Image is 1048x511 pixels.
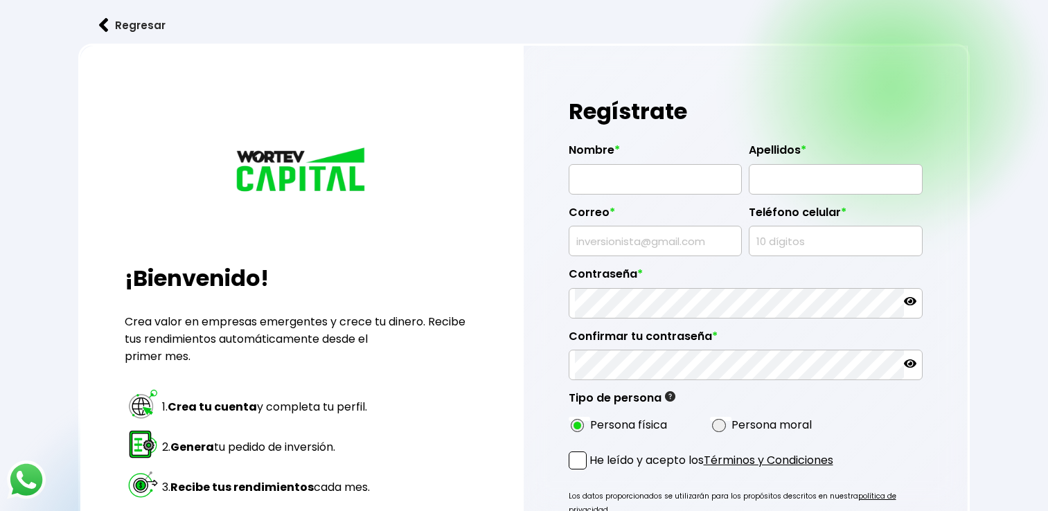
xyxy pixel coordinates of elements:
input: inversionista@gmail.com [575,226,736,256]
img: logos_whatsapp-icon.242b2217.svg [7,460,46,499]
p: He leído y acepto los [589,451,833,469]
img: paso 1 [127,388,159,420]
img: paso 2 [127,428,159,460]
a: Términos y Condiciones [704,452,833,468]
label: Apellidos [749,143,922,164]
img: gfR76cHglkPwleuBLjWdxeZVvX9Wp6JBDmjRYY8JYDQn16A2ICN00zLTgIroGa6qie5tIuWH7V3AapTKqzv+oMZsGfMUqL5JM... [665,391,675,402]
label: Persona moral [731,416,812,433]
button: Regresar [78,7,186,44]
h1: Regístrate [569,91,923,132]
label: Nombre [569,143,742,164]
label: Teléfono celular [749,206,922,226]
td: 3. cada mes. [161,467,371,506]
img: logo_wortev_capital [233,145,371,197]
strong: Crea tu cuenta [168,399,257,415]
td: 2. tu pedido de inversión. [161,427,371,466]
p: Crea valor en empresas emergentes y crece tu dinero. Recibe tus rendimientos automáticamente desd... [125,313,479,365]
label: Tipo de persona [569,391,675,412]
label: Contraseña [569,267,923,288]
label: Persona física [590,416,667,433]
label: Confirmar tu contraseña [569,330,923,350]
label: Correo [569,206,742,226]
h2: ¡Bienvenido! [125,262,479,295]
strong: Recibe tus rendimientos [170,479,314,495]
input: 10 dígitos [755,226,916,256]
td: 1. y completa tu perfil. [161,387,371,426]
img: flecha izquierda [99,18,109,33]
strong: Genera [170,439,214,455]
a: flecha izquierdaRegresar [78,7,969,44]
img: paso 3 [127,468,159,501]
